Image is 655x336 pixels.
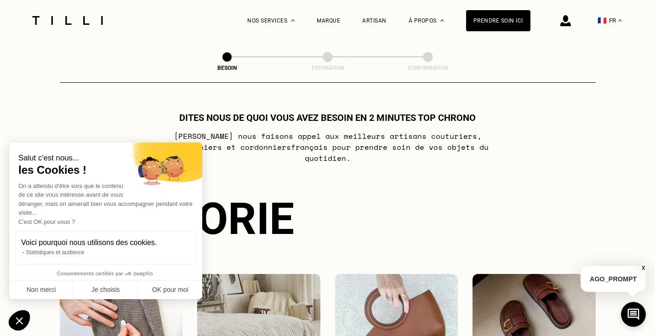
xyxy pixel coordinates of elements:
p: AGO_PROMPT [581,266,646,292]
img: menu déroulant [618,19,622,22]
img: icône connexion [560,15,571,26]
div: Besoin [181,65,273,71]
h1: Dites nous de quoi vous avez besoin en 2 minutes top chrono [179,112,476,123]
div: Catégorie [60,193,596,245]
div: Confirmation [382,65,474,71]
a: Marque [317,17,340,24]
img: Menu déroulant à propos [440,19,444,22]
img: Menu déroulant [291,19,295,22]
span: 🇫🇷 [598,16,607,25]
button: X [639,263,648,273]
p: [PERSON_NAME] nous faisons appel aux meilleurs artisans couturiers , maroquiniers et cordonniers ... [145,131,510,164]
a: Artisan [362,17,387,24]
div: Estimation [282,65,374,71]
a: Prendre soin ici [466,10,530,31]
img: Logo du service de couturière Tilli [29,16,106,25]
